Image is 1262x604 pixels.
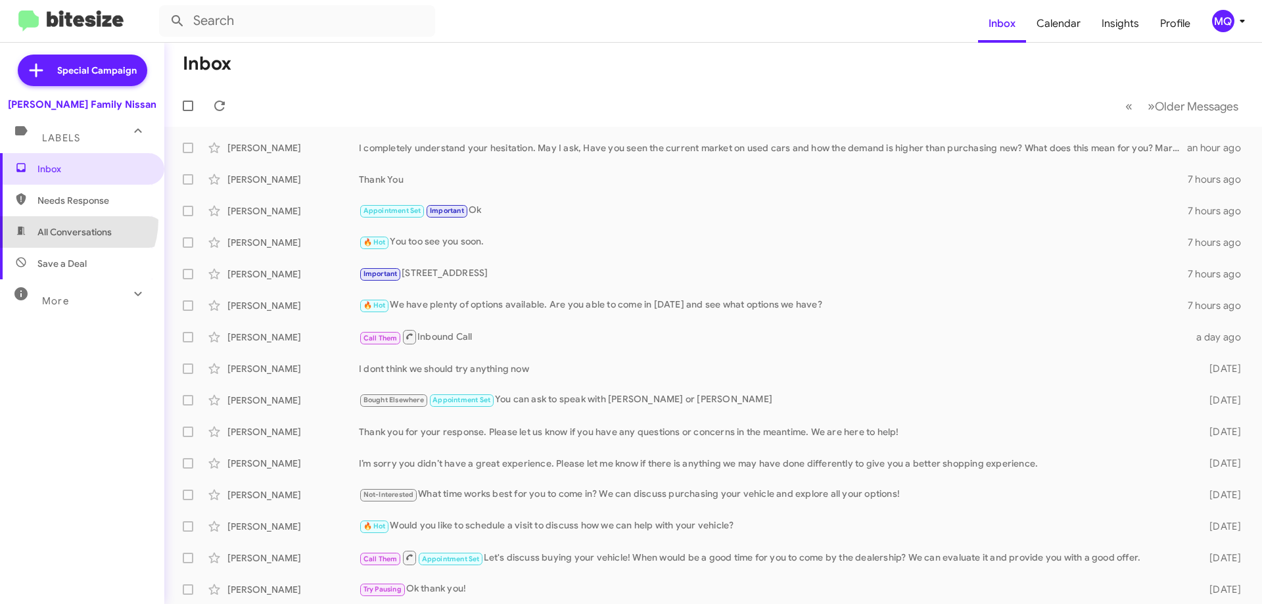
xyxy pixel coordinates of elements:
[227,299,359,312] div: [PERSON_NAME]
[1187,141,1251,154] div: an hour ago
[978,5,1026,43] a: Inbox
[227,551,359,565] div: [PERSON_NAME]
[359,519,1188,534] div: Would you like to schedule a visit to discuss how we can help with your vehicle?
[359,549,1188,566] div: Let's discuss buying your vehicle! When would be a good time for you to come by the dealership? W...
[227,394,359,407] div: [PERSON_NAME]
[359,298,1188,313] div: We have plenty of options available. Are you able to come in [DATE] and see what options we have?
[227,520,359,533] div: [PERSON_NAME]
[359,329,1188,345] div: Inbound Call
[1188,204,1251,218] div: 7 hours ago
[1188,551,1251,565] div: [DATE]
[1188,331,1251,344] div: a day ago
[227,331,359,344] div: [PERSON_NAME]
[1140,93,1246,120] button: Next
[363,334,398,342] span: Call Them
[1091,5,1150,43] a: Insights
[363,555,398,563] span: Call Them
[8,98,156,111] div: [PERSON_NAME] Family Nissan
[227,425,359,438] div: [PERSON_NAME]
[1155,99,1238,114] span: Older Messages
[1188,457,1251,470] div: [DATE]
[1212,10,1234,32] div: MQ
[37,257,87,270] span: Save a Deal
[430,206,464,215] span: Important
[227,236,359,249] div: [PERSON_NAME]
[227,583,359,596] div: [PERSON_NAME]
[363,301,386,310] span: 🔥 Hot
[227,457,359,470] div: [PERSON_NAME]
[432,396,490,404] span: Appointment Set
[363,238,386,246] span: 🔥 Hot
[1201,10,1248,32] button: MQ
[42,295,69,307] span: More
[37,194,149,207] span: Needs Response
[363,522,386,530] span: 🔥 Hot
[359,457,1188,470] div: I’m sorry you didn’t have a great experience. Please let me know if there is anything we may have...
[422,555,480,563] span: Appointment Set
[1148,98,1155,114] span: »
[227,141,359,154] div: [PERSON_NAME]
[227,204,359,218] div: [PERSON_NAME]
[57,64,137,77] span: Special Campaign
[1125,98,1133,114] span: «
[1188,488,1251,501] div: [DATE]
[363,269,398,278] span: Important
[363,490,414,499] span: Not-Interested
[359,487,1188,502] div: What time works best for you to come in? We can discuss purchasing your vehicle and explore all y...
[359,362,1188,375] div: I dont think we should try anything now
[359,235,1188,250] div: You too see you soon.
[1118,93,1246,120] nav: Page navigation example
[18,55,147,86] a: Special Campaign
[1026,5,1091,43] a: Calendar
[227,488,359,501] div: [PERSON_NAME]
[363,396,424,404] span: Bought Elsewhere
[37,162,149,175] span: Inbox
[42,132,80,144] span: Labels
[359,425,1188,438] div: Thank you for your response. Please let us know if you have any questions or concerns in the mean...
[359,266,1188,281] div: [STREET_ADDRESS]
[1188,299,1251,312] div: 7 hours ago
[359,173,1188,186] div: Thank You
[227,173,359,186] div: [PERSON_NAME]
[227,362,359,375] div: [PERSON_NAME]
[1188,520,1251,533] div: [DATE]
[227,267,359,281] div: [PERSON_NAME]
[183,53,231,74] h1: Inbox
[159,5,435,37] input: Search
[1117,93,1140,120] button: Previous
[359,392,1188,407] div: You can ask to speak with [PERSON_NAME] or [PERSON_NAME]
[359,582,1188,597] div: Ok thank you!
[363,206,421,215] span: Appointment Set
[1188,362,1251,375] div: [DATE]
[37,225,112,239] span: All Conversations
[1188,267,1251,281] div: 7 hours ago
[1188,583,1251,596] div: [DATE]
[1188,425,1251,438] div: [DATE]
[1188,236,1251,249] div: 7 hours ago
[1188,173,1251,186] div: 7 hours ago
[359,141,1187,154] div: I completely understand your hesitation. May I ask, Have you seen the current market on used cars...
[363,585,402,593] span: Try Pausing
[1188,394,1251,407] div: [DATE]
[1150,5,1201,43] a: Profile
[359,203,1188,218] div: Ok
